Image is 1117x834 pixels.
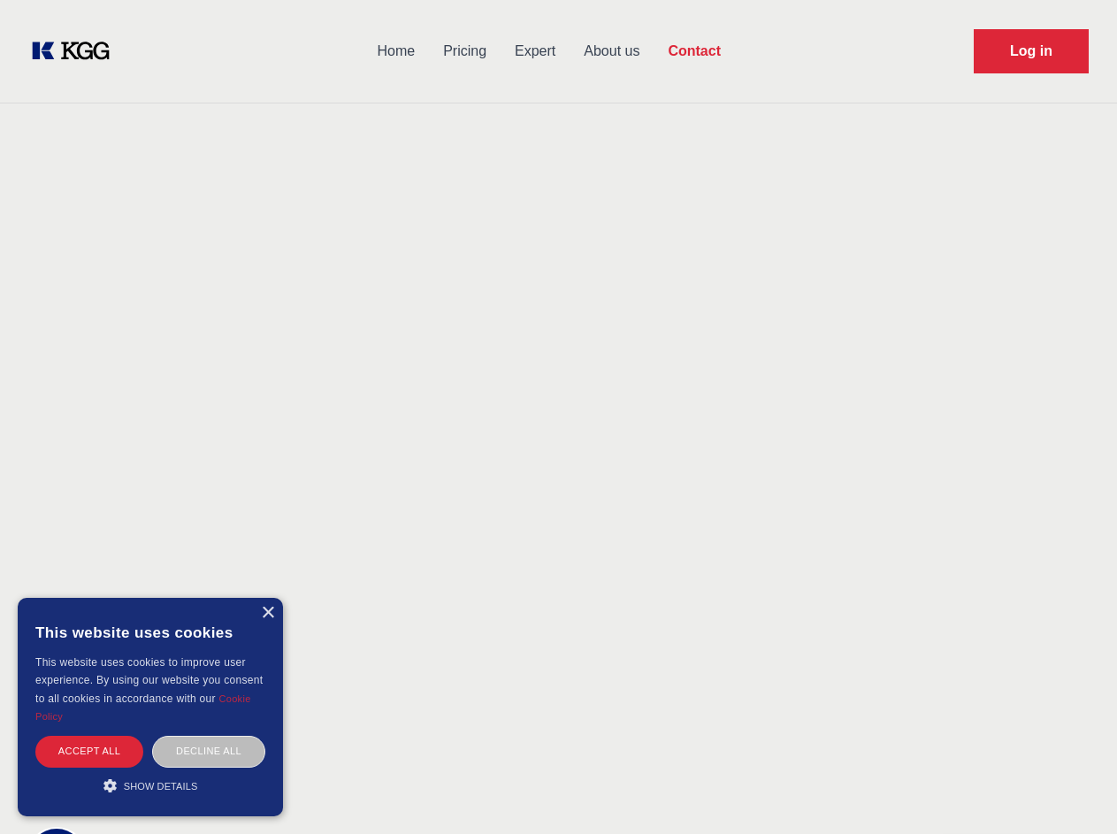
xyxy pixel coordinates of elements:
a: Expert [501,28,570,74]
div: Accept all [35,736,143,767]
a: Pricing [429,28,501,74]
a: Request Demo [974,29,1089,73]
a: Contact [654,28,735,74]
div: Close [261,607,274,620]
div: This website uses cookies [35,611,265,654]
div: Decline all [152,736,265,767]
a: KOL Knowledge Platform: Talk to Key External Experts (KEE) [28,37,124,65]
a: Home [363,28,429,74]
span: This website uses cookies to improve user experience. By using our website you consent to all coo... [35,656,263,705]
div: Show details [35,777,265,794]
span: Show details [124,781,198,792]
iframe: Chat Widget [1029,749,1117,834]
a: About us [570,28,654,74]
a: Cookie Policy [35,693,251,722]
